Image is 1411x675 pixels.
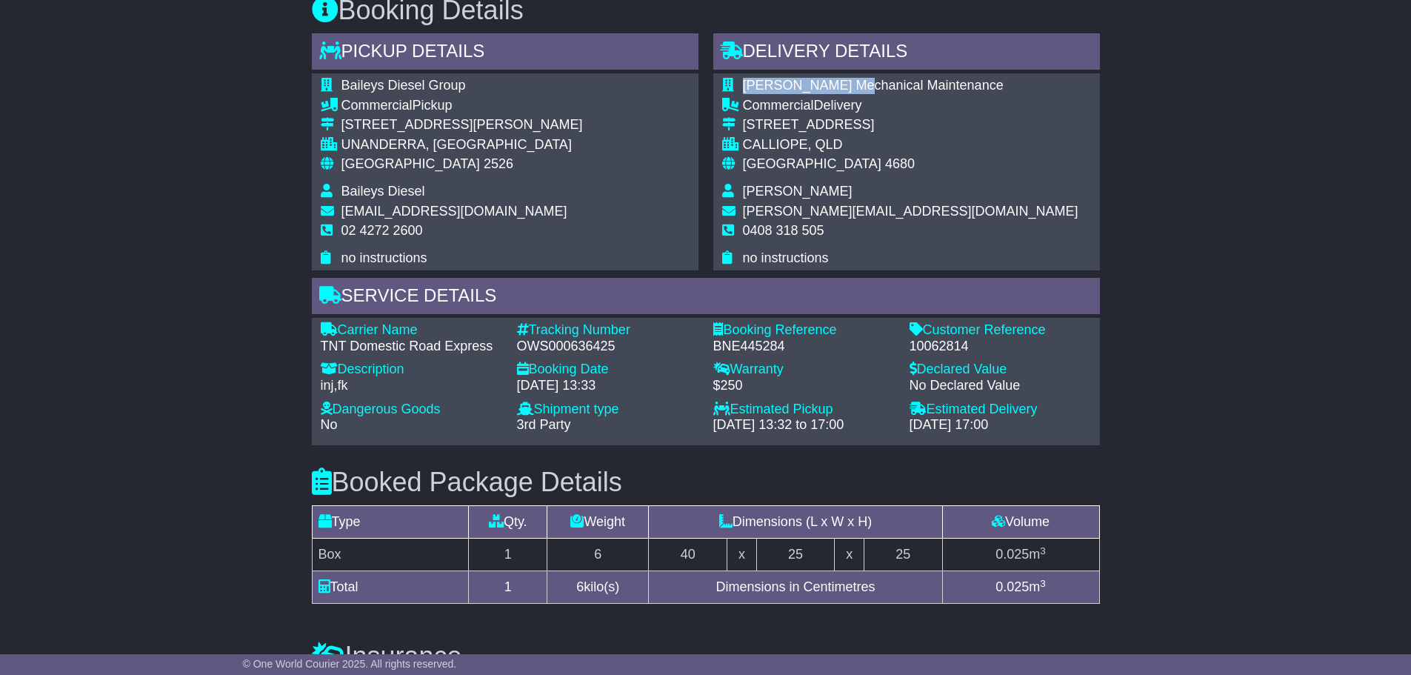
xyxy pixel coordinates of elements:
div: Description [321,362,502,378]
span: 3rd Party [517,417,571,432]
span: Baileys Diesel [341,184,425,199]
div: Dangerous Goods [321,402,502,418]
span: Commercial [341,98,413,113]
td: m [942,539,1099,571]
div: Shipment type [517,402,698,418]
h3: Booked Package Details [312,468,1100,497]
td: Weight [547,506,649,539]
td: Volume [942,506,1099,539]
div: [DATE] 13:32 to 17:00 [713,417,895,433]
td: Type [312,506,469,539]
div: Booking Date [517,362,698,378]
td: kilo(s) [547,571,649,604]
td: x [835,539,864,571]
td: Dimensions in Centimetres [649,571,942,604]
span: no instructions [743,250,829,265]
td: 25 [756,539,835,571]
div: OWS000636425 [517,339,698,355]
span: [PERSON_NAME][EMAIL_ADDRESS][DOMAIN_NAME] [743,204,1078,219]
div: inj,fk [321,378,502,394]
span: Commercial [743,98,814,113]
span: no instructions [341,250,427,265]
div: [STREET_ADDRESS][PERSON_NAME] [341,117,583,133]
div: Pickup Details [312,33,698,73]
sup: 3 [1040,545,1046,556]
div: Delivery [743,98,1078,114]
div: No Declared Value [910,378,1091,394]
span: 4680 [885,156,915,171]
div: Service Details [312,278,1100,318]
div: $250 [713,378,895,394]
span: 0.025 [995,547,1029,562]
div: CALLIOPE, QLD [743,137,1078,153]
td: 6 [547,539,649,571]
td: 40 [649,539,727,571]
td: m [942,571,1099,604]
sup: 3 [1040,578,1046,589]
h3: Insurance [312,642,1100,671]
span: [GEOGRAPHIC_DATA] [341,156,480,171]
td: 1 [469,571,547,604]
div: 10062814 [910,339,1091,355]
div: Declared Value [910,362,1091,378]
span: © One World Courier 2025. All rights reserved. [243,658,457,670]
div: TNT Domestic Road Express [321,339,502,355]
div: UNANDERRA, [GEOGRAPHIC_DATA] [341,137,583,153]
div: BNE445284 [713,339,895,355]
td: 1 [469,539,547,571]
td: Dimensions (L x W x H) [649,506,942,539]
td: Box [312,539,469,571]
div: Tracking Number [517,322,698,339]
span: [GEOGRAPHIC_DATA] [743,156,881,171]
div: [DATE] 13:33 [517,378,698,394]
td: 25 [864,539,942,571]
div: Delivery Details [713,33,1100,73]
span: 0.025 [995,579,1029,594]
span: 6 [576,579,584,594]
div: [STREET_ADDRESS] [743,117,1078,133]
span: 0408 318 505 [743,223,824,238]
td: Qty. [469,506,547,539]
div: Carrier Name [321,322,502,339]
span: 2526 [484,156,513,171]
span: 02 4272 2600 [341,223,423,238]
div: Pickup [341,98,583,114]
span: Baileys Diesel Group [341,78,466,93]
span: [PERSON_NAME] Mechanical Maintenance [743,78,1004,93]
span: [EMAIL_ADDRESS][DOMAIN_NAME] [341,204,567,219]
span: [PERSON_NAME] [743,184,853,199]
td: Total [312,571,469,604]
td: x [727,539,756,571]
div: Booking Reference [713,322,895,339]
div: [DATE] 17:00 [910,417,1091,433]
div: Estimated Pickup [713,402,895,418]
div: Warranty [713,362,895,378]
div: Estimated Delivery [910,402,1091,418]
div: Customer Reference [910,322,1091,339]
span: No [321,417,338,432]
